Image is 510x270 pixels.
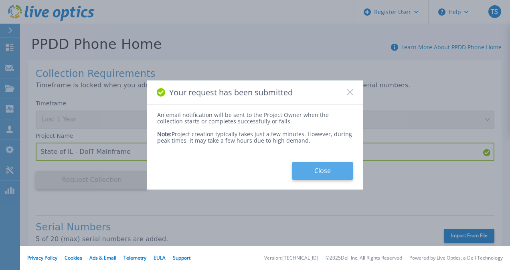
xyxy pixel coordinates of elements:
a: Privacy Policy [27,254,57,261]
div: An email notification will be sent to the Project Owner when the collection starts or completes s... [157,112,353,125]
a: EULA [154,254,166,261]
a: Ads & Email [89,254,116,261]
li: Version: [TECHNICAL_ID] [264,256,318,261]
a: Cookies [65,254,82,261]
li: © 2025 Dell Inc. All Rights Reserved [326,256,402,261]
span: Note: [157,130,172,138]
a: Telemetry [123,254,146,261]
a: Support [173,254,190,261]
span: Your request has been submitted [169,88,293,97]
li: Powered by Live Optics, a Dell Technology [409,256,503,261]
button: Close [292,162,353,180]
div: Project creation typically takes just a few minutes. However, during peak times, it may take a fe... [157,125,353,144]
